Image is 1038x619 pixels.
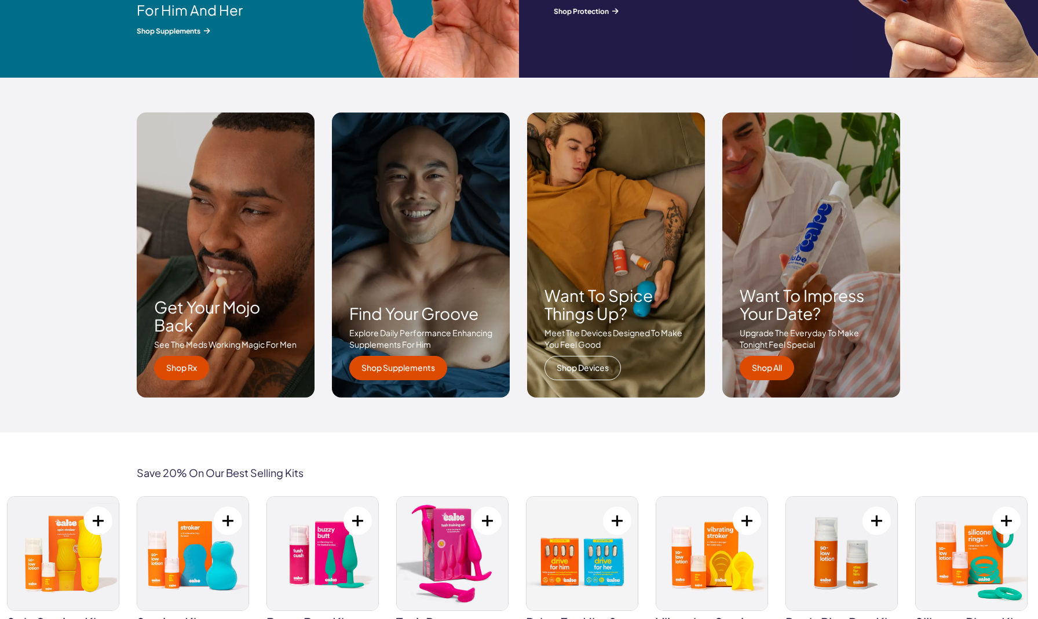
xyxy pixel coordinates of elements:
a: Shop Supplements [349,356,447,380]
p: Meet the devices designed to make you feel good [544,327,688,350]
a: Shop Rx [154,356,209,380]
img: silicone rings kit [916,497,1027,610]
img: vibrating stroker kit [656,497,767,610]
img: penis play duo kit [786,497,897,610]
a: Shop All [740,356,794,380]
span: Shop Protection [554,6,739,16]
img: tush pops [397,497,508,610]
a: Shop Devices [544,356,621,380]
p: Explore daily performance enhancing supplements for him [349,327,492,350]
h3: Find your groove [349,305,492,323]
img: drive for him & her [527,497,638,610]
h3: Want to impress your date? [740,287,883,323]
span: Shop Supplements [137,26,322,36]
h3: Want to spice things up? [544,287,688,323]
h3: Get your mojo back [154,298,297,334]
p: See the meds working magic for men [154,339,297,351]
p: Upgrade the everyday to make tonight feel special [740,327,883,350]
img: spin stroker kit [8,497,119,610]
img: stroker kit [137,497,248,610]
img: buzzy butt kit [267,497,378,610]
